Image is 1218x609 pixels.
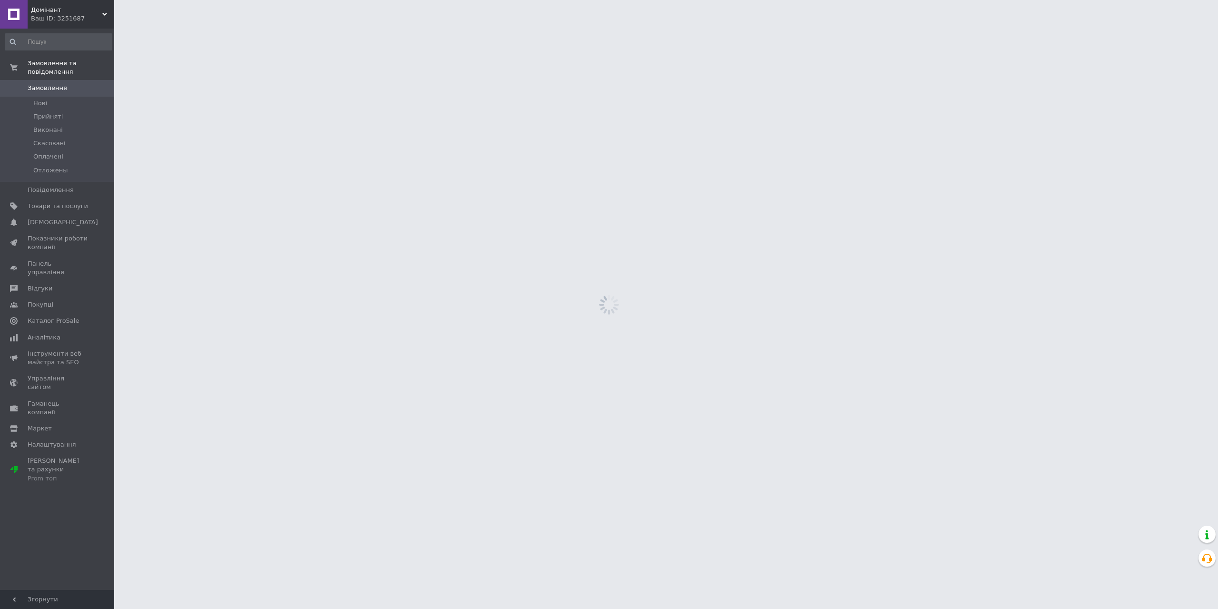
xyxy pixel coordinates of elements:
span: Виконані [33,126,63,134]
span: Управління сайтом [28,374,88,391]
span: Гаманець компанії [28,399,88,417]
span: Нові [33,99,47,108]
span: Прийняті [33,112,63,121]
span: Аналітика [28,333,60,342]
div: Ваш ID: 3251687 [31,14,114,23]
span: Відгуки [28,284,52,293]
span: Повідомлення [28,186,74,194]
span: Покупці [28,300,53,309]
span: Оплачені [33,152,63,161]
span: Скасовані [33,139,66,148]
span: Замовлення та повідомлення [28,59,114,76]
span: Домінант [31,6,102,14]
span: Отложены [33,166,68,175]
span: Товари та послуги [28,202,88,210]
span: Каталог ProSale [28,317,79,325]
span: Налаштування [28,440,76,449]
span: [PERSON_NAME] та рахунки [28,457,88,483]
span: Інструменти веб-майстра та SEO [28,349,88,367]
span: Панель управління [28,260,88,277]
span: Замовлення [28,84,67,92]
div: Prom топ [28,474,88,483]
span: Маркет [28,424,52,433]
input: Пошук [5,33,112,50]
span: Показники роботи компанії [28,234,88,251]
span: [DEMOGRAPHIC_DATA] [28,218,98,227]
